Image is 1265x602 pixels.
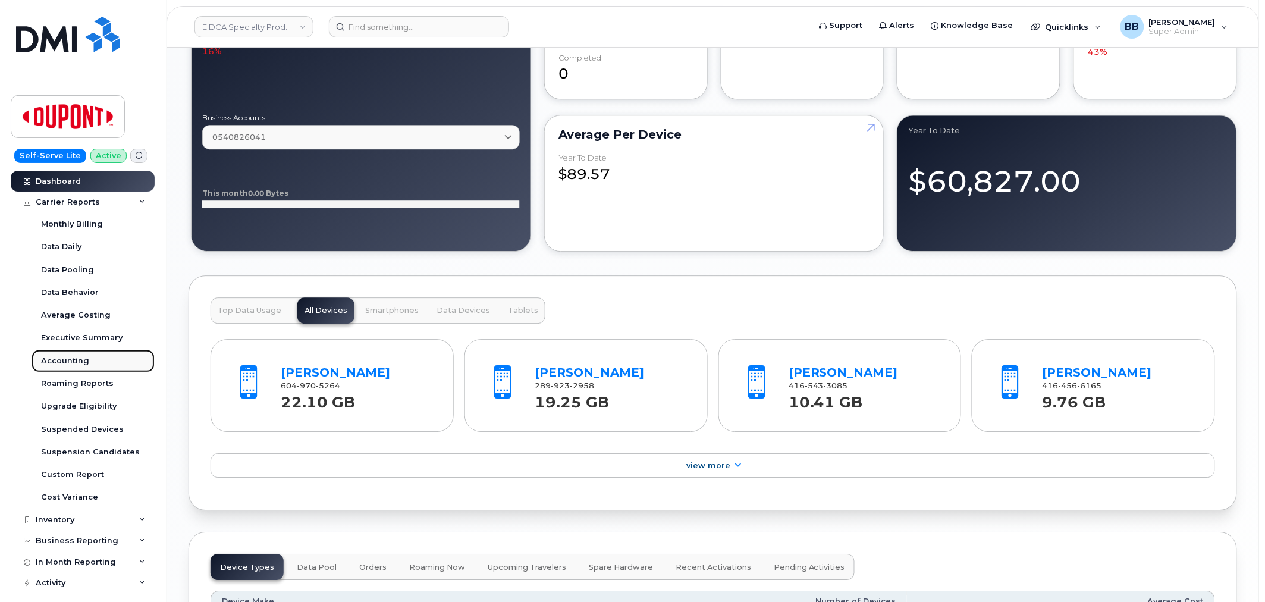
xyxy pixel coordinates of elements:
strong: 9.76 GB [1043,387,1106,411]
strong: 19.25 GB [535,387,609,411]
span: 0540826041 [212,131,266,143]
strong: 10.41 GB [789,387,863,411]
span: 6165 [1078,381,1102,390]
span: 3085 [824,381,848,390]
button: Tablets [501,297,545,324]
div: Quicklinks [1023,15,1110,39]
strong: 22.10 GB [281,387,356,411]
div: Year to Date [908,126,1226,136]
span: 923 [551,381,570,390]
span: 416 [789,381,848,390]
a: View More [211,453,1215,478]
span: 543 [805,381,824,390]
a: [PERSON_NAME] [789,365,898,380]
div: completed [559,54,602,62]
span: 289 [535,381,594,390]
a: Alerts [871,14,923,37]
a: Knowledge Base [923,14,1022,37]
span: 2958 [570,381,594,390]
a: [PERSON_NAME] [281,365,391,380]
span: Data Pool [297,563,337,572]
span: Quicklinks [1046,22,1089,32]
span: Smartphones [365,306,419,315]
span: Data Devices [437,306,490,315]
div: Average per Device [559,130,870,139]
div: $89.57 [559,153,870,184]
span: 604 [281,381,341,390]
span: 456 [1059,381,1078,390]
a: 0540826041 [202,125,520,149]
span: Recent Activations [676,563,751,572]
span: Super Admin [1149,27,1216,36]
span: Knowledge Base [941,20,1013,32]
a: EIDCA Specialty Products Company [194,16,313,37]
span: Alerts [890,20,915,32]
span: Pending Activities [774,563,845,572]
a: Support [811,14,871,37]
span: 43% [1088,46,1108,58]
span: [PERSON_NAME] [1149,17,1216,27]
span: 416 [1043,381,1102,390]
tspan: This month [202,189,248,197]
span: View More [687,461,731,470]
span: BB [1125,20,1140,34]
tspan: 0.00 Bytes [248,189,288,197]
div: 0 [559,54,693,84]
button: Data Devices [429,297,497,324]
button: Top Data Usage [211,297,288,324]
span: Upcoming Travelers [488,563,566,572]
div: Ben Baskerville Jr [1112,15,1236,39]
span: 970 [297,381,316,390]
a: [PERSON_NAME] [1043,365,1152,380]
span: 16% [202,45,222,57]
span: 5264 [316,381,341,390]
button: Smartphones [358,297,426,324]
span: Roaming Now [409,563,465,572]
span: Orders [359,563,387,572]
div: Year to Date [559,153,607,162]
span: Support [830,20,863,32]
span: Tablets [508,306,538,315]
input: Find something... [329,16,509,37]
label: Business Accounts [202,114,520,121]
span: Spare Hardware [589,563,653,572]
a: [PERSON_NAME] [535,365,644,380]
span: Top Data Usage [218,306,281,315]
div: $60,827.00 [908,150,1226,202]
